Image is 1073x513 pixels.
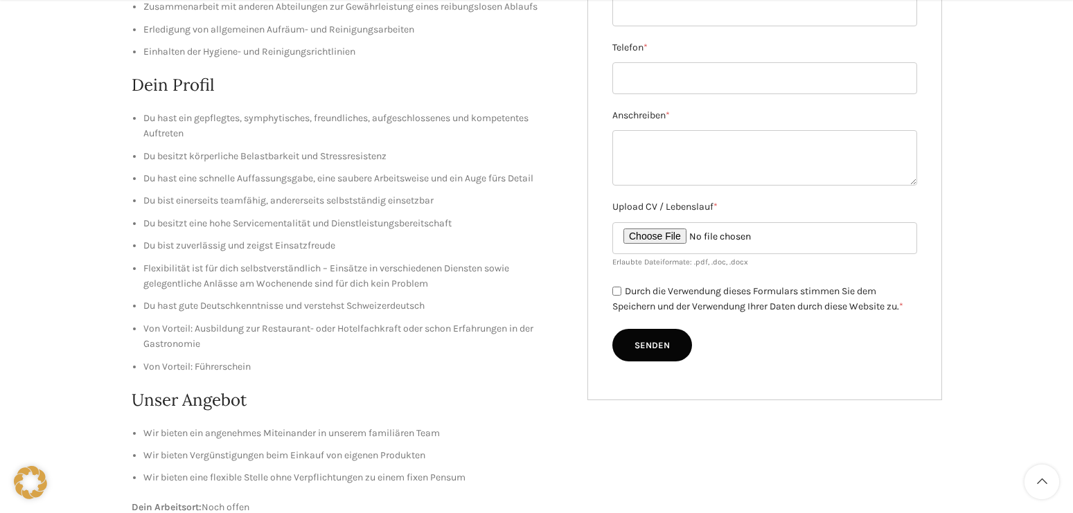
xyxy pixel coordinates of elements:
li: Wir bieten eine flexible Stelle ohne Verpflichtungen zu einem fixen Pensum [143,470,567,485]
label: Durch die Verwendung dieses Formulars stimmen Sie dem Speichern und der Verwendung Ihrer Daten du... [612,285,903,313]
li: Wir bieten ein angenehmes Miteinander in unserem familiären Team [143,426,567,441]
label: Upload CV / Lebenslauf [612,199,917,215]
li: Erledigung von allgemeinen Aufräum- und Reinigungsarbeiten [143,22,567,37]
strong: Dein Arbeitsort: [132,501,202,513]
li: Du hast ein gepflegtes, symphytisches, freundliches, aufgeschlossenes und kompetentes Auftreten [143,111,567,142]
a: Scroll to top button [1025,465,1059,499]
label: Anschreiben [612,108,917,123]
h2: Unser Angebot [132,388,567,412]
small: Erlaubte Dateiformate: .pdf, .doc, .docx [612,258,748,267]
li: Du besitzt eine hohe Servicementalität und Dienstleistungsbereitschaft [143,216,567,231]
li: Du hast gute Deutschkenntnisse und verstehst Schweizerdeutsch [143,298,567,314]
input: Senden [612,329,692,362]
li: Du besitzt körperliche Belastbarkeit und Stressresistenz [143,149,567,164]
li: Von Vorteil: Führerschein [143,359,567,375]
li: Wir bieten Vergünstigungen beim Einkauf von eigenen Produkten [143,448,567,463]
h2: Dein Profil [132,73,567,97]
li: Du bist einerseits teamfähig, andererseits selbstständig einsetzbar [143,193,567,208]
li: Von Vorteil: Ausbildung zur Restaurant- oder Hotelfachkraft oder schon Erfahrungen in der Gastron... [143,321,567,352]
li: Einhalten der Hygiene- und Reinigungsrichtlinien [143,44,567,60]
li: Du hast eine schnelle Auffassungsgabe, eine saubere Arbeitsweise und ein Auge fürs Detail [143,171,567,186]
label: Telefon [612,40,917,55]
li: Du bist zuverlässig und zeigst Einsatzfreude [143,238,567,253]
li: Flexibilität ist für dich selbstverständlich – Einsätze in verschiedenen Diensten sowie gelegentl... [143,261,567,292]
